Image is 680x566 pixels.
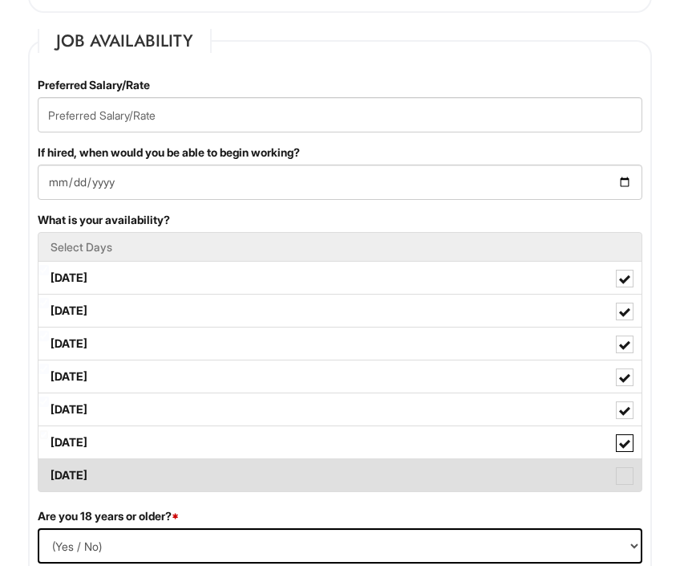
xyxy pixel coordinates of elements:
label: [DATE] [38,360,642,393]
label: [DATE] [38,393,642,426]
label: Are you 18 years or older? [38,508,179,524]
label: Preferred Salary/Rate [38,77,150,93]
legend: Job Availability [38,29,212,53]
label: [DATE] [38,328,642,360]
label: If hired, when would you be able to begin working? [38,145,300,161]
select: (Yes / No) [38,528,642,564]
label: [DATE] [38,295,642,327]
label: [DATE] [38,426,642,458]
h5: Select Days [51,241,629,253]
label: [DATE] [38,262,642,294]
label: [DATE] [38,459,642,491]
input: Preferred Salary/Rate [38,97,642,132]
label: What is your availability? [38,212,170,228]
